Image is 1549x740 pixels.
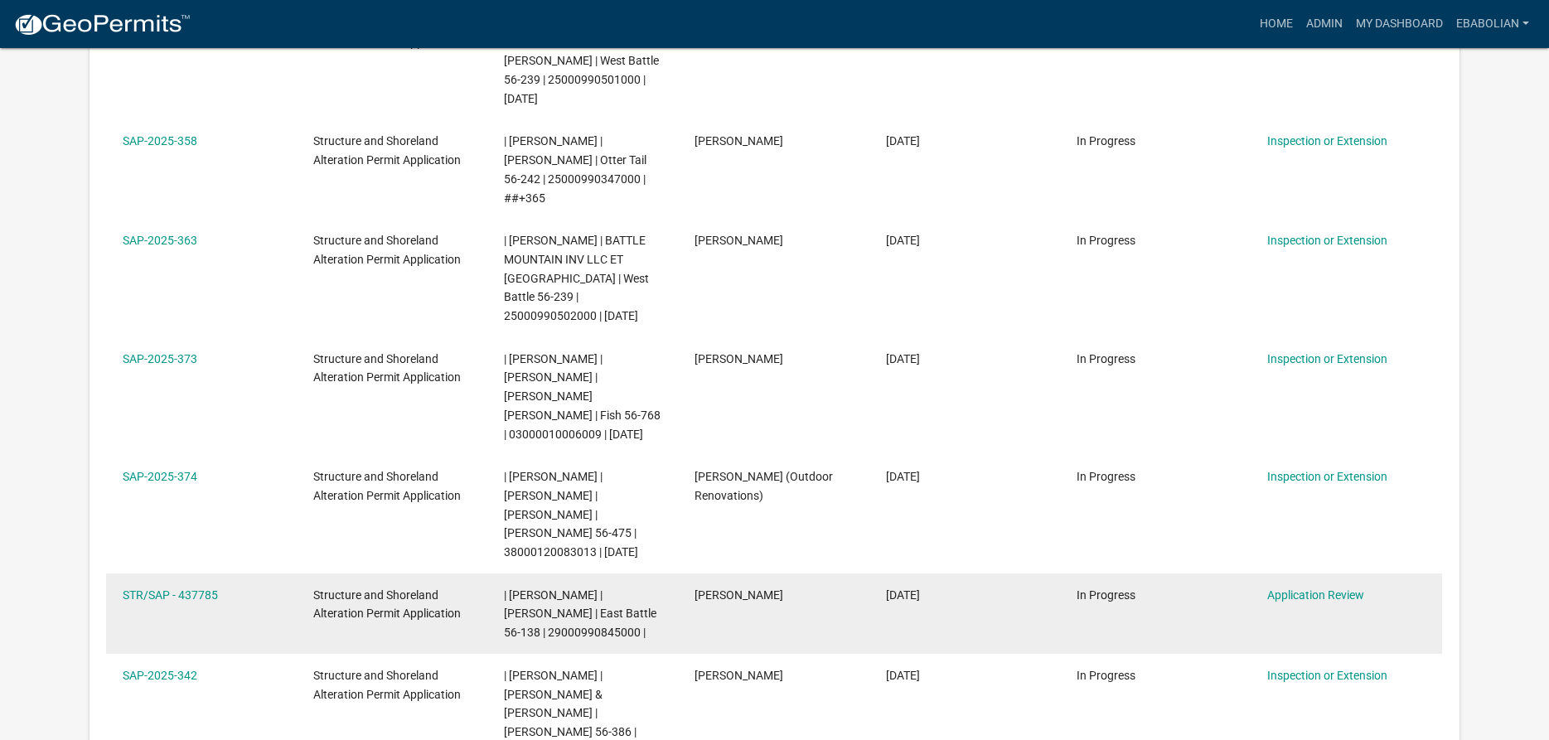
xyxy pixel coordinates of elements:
span: Structure and Shoreland Alteration Permit Application [313,352,461,385]
a: Inspection or Extension [1267,352,1387,365]
a: SAP-2025-363 [123,234,197,247]
a: My Dashboard [1349,8,1450,40]
span: 06/18/2025 [886,470,920,483]
span: 06/18/2025 [886,588,920,602]
span: In Progress [1077,352,1135,365]
span: Structure and Shoreland Alteration Permit Application [313,234,461,266]
span: | Eric Babolian | DALE D NELSON | MARILYN S NELSON | Pickerel 56-475 | 38000120083013 | 07/09/2026 [504,470,638,559]
span: | Eric Babolian | CHRIS MILLER | Otter Tail 56-242 | 25000990347000 | ##+365 [504,134,646,204]
a: Inspection or Extension [1267,234,1387,247]
a: SAP-2025-374 [123,470,197,483]
span: Structure and Shoreland Alteration Permit Application [313,669,461,701]
span: Michael [695,669,783,682]
span: Diane [695,352,783,365]
span: | Eric Babolian | CARISSA BJORKMAN | BRYCE BOSCH BJORKMAN | Fish 56-768 | 03000010006009 | 07/09/... [504,352,661,441]
span: 06/19/2025 [886,352,920,365]
span: Structure and Shoreland Alteration Permit Application [313,470,461,502]
a: SAP-2025-342 [123,669,197,682]
span: 06/18/2025 [886,669,920,682]
a: Home [1253,8,1300,40]
a: Inspection or Extension [1267,470,1387,483]
span: Trevor [695,588,783,602]
span: | Eric Babolian | DONALD R ASLESEN | DIANNE M ASLESEN | West Battle 56-239 | 25000990501000 | 07/... [504,17,659,105]
span: In Progress [1077,470,1135,483]
a: STR/SAP - 437785 [123,588,218,602]
a: Inspection or Extension [1267,134,1387,148]
a: ebabolian [1450,8,1536,40]
span: Structure and Shoreland Alteration Permit Application [313,588,461,621]
a: SAP-2025-358 [123,134,197,148]
span: 06/20/2025 [886,234,920,247]
a: Admin [1300,8,1349,40]
a: Inspection or Extension [1267,669,1387,682]
span: In Progress [1077,234,1135,247]
span: In Progress [1077,669,1135,682]
a: Application Review [1267,588,1364,602]
span: In Progress [1077,588,1135,602]
a: SAP-2025-373 [123,352,197,365]
span: Matt S Hoen [695,134,783,148]
span: Structure and Shoreland Alteration Permit Application [313,134,461,167]
span: 06/20/2025 [886,134,920,148]
span: In Progress [1077,134,1135,148]
span: | Eric Babolian | TREVOR MEECE | East Battle 56-138 | 29000990845000 | [504,588,656,640]
span: Shilo Jacobson (Outdoor Renovations) [695,470,833,502]
span: | Eric Babolian | BATTLE MOUNTAIN INV LLC ET AL | West Battle 56-239 | 25000990502000 | 07/07/2026 [504,234,649,322]
span: Matt S Hoen [695,234,783,247]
